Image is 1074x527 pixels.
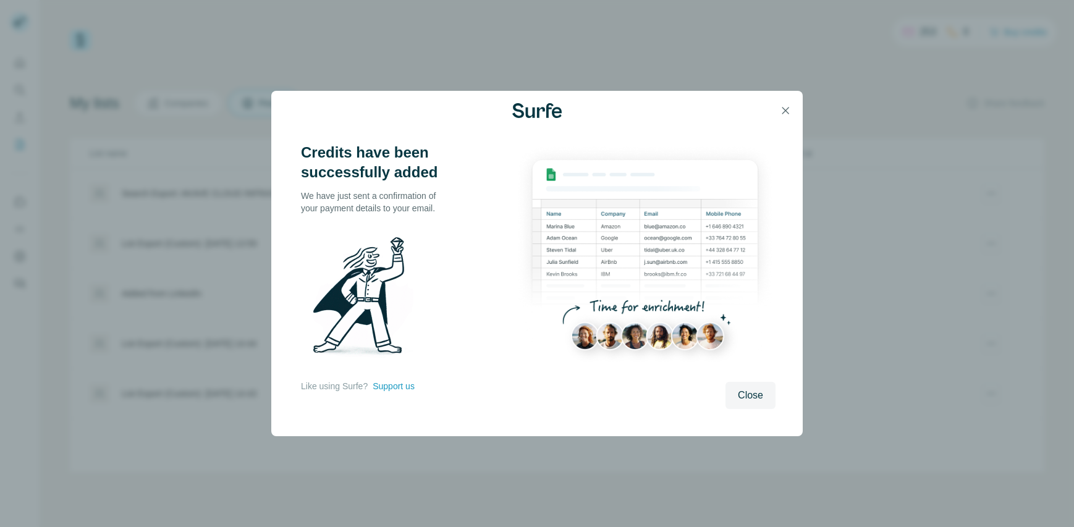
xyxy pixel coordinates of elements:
[301,143,449,182] h3: Credits have been successfully added
[301,190,449,214] p: We have just sent a confirmation of your payment details to your email.
[515,143,776,374] img: Enrichment Hub - Sheet Preview
[725,382,776,409] button: Close
[738,388,763,403] span: Close
[512,103,562,118] img: Surfe Logo
[301,229,429,368] img: Surfe Illustration - Man holding diamond
[301,380,368,392] p: Like using Surfe?
[373,380,415,392] button: Support us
